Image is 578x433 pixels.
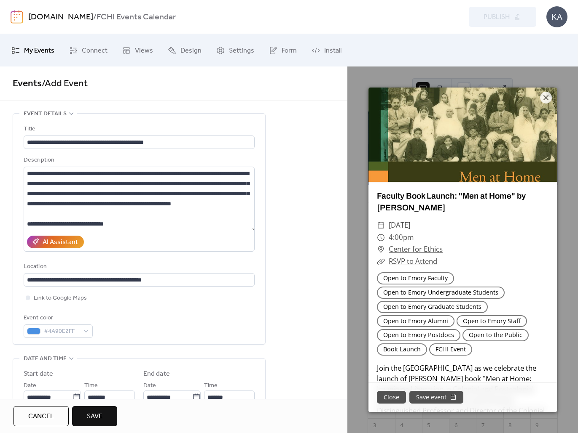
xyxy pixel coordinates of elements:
a: RSVP to Attend [389,256,437,266]
div: ​ [377,231,385,244]
a: My Events [5,37,61,63]
div: ​ [377,219,385,231]
div: ​ [377,243,385,255]
span: #4A90E2FF [44,327,79,337]
span: Save [87,412,102,422]
div: Start date [24,369,53,379]
span: Form [282,44,297,57]
a: Install [305,37,348,63]
span: Install [324,44,341,57]
a: Faculty Book Launch: "Men at Home" by [PERSON_NAME] [377,191,526,213]
a: Center for Ethics [389,243,443,255]
span: Views [135,44,153,57]
div: Description [24,155,253,165]
span: My Events [24,44,54,57]
span: Time [84,381,98,391]
a: Connect [63,37,114,63]
b: / [93,9,97,25]
a: Views [116,37,159,63]
a: [DOMAIN_NAME] [28,9,93,25]
span: Date [143,381,156,391]
span: Time [204,381,218,391]
button: AI Assistant [27,236,84,248]
span: Date and time [24,354,67,364]
img: logo [11,10,23,24]
span: Link to Google Maps [34,293,87,303]
a: Form [263,37,303,63]
b: FCHI Events Calendar [97,9,176,25]
span: Connect [82,44,108,57]
a: Design [161,37,208,63]
div: Location [24,262,253,272]
button: Save [72,406,117,426]
a: Settings [210,37,261,63]
span: Design [180,44,202,57]
button: Save event [409,391,463,404]
div: ​ [377,255,385,268]
span: Date [24,381,36,391]
span: Settings [229,44,254,57]
span: 4:00pm [389,231,414,244]
span: Cancel [28,412,54,422]
div: Event color [24,313,91,323]
button: Cancel [13,406,69,426]
a: Events [13,74,42,93]
div: Title [24,124,253,134]
div: AI Assistant [43,237,78,247]
div: KA [546,6,567,27]
span: [DATE] [389,219,410,231]
span: Event details [24,109,67,119]
button: Close [377,391,406,404]
span: / Add Event [42,74,88,93]
div: End date [143,369,170,379]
